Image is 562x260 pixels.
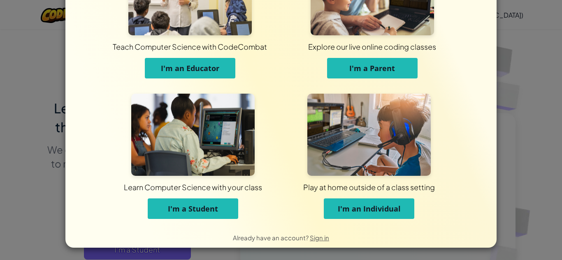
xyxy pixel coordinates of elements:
[349,63,395,73] span: I'm a Parent
[145,58,235,78] button: I'm an Educator
[310,234,329,242] a: Sign in
[338,204,401,214] span: I'm an Individual
[324,198,414,219] button: I'm an Individual
[307,94,431,176] img: For Individuals
[327,58,418,78] button: I'm a Parent
[233,234,310,242] span: Already have an account?
[131,94,255,176] img: For Students
[161,63,219,73] span: I'm an Educator
[148,198,238,219] button: I'm a Student
[168,204,218,214] span: I'm a Student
